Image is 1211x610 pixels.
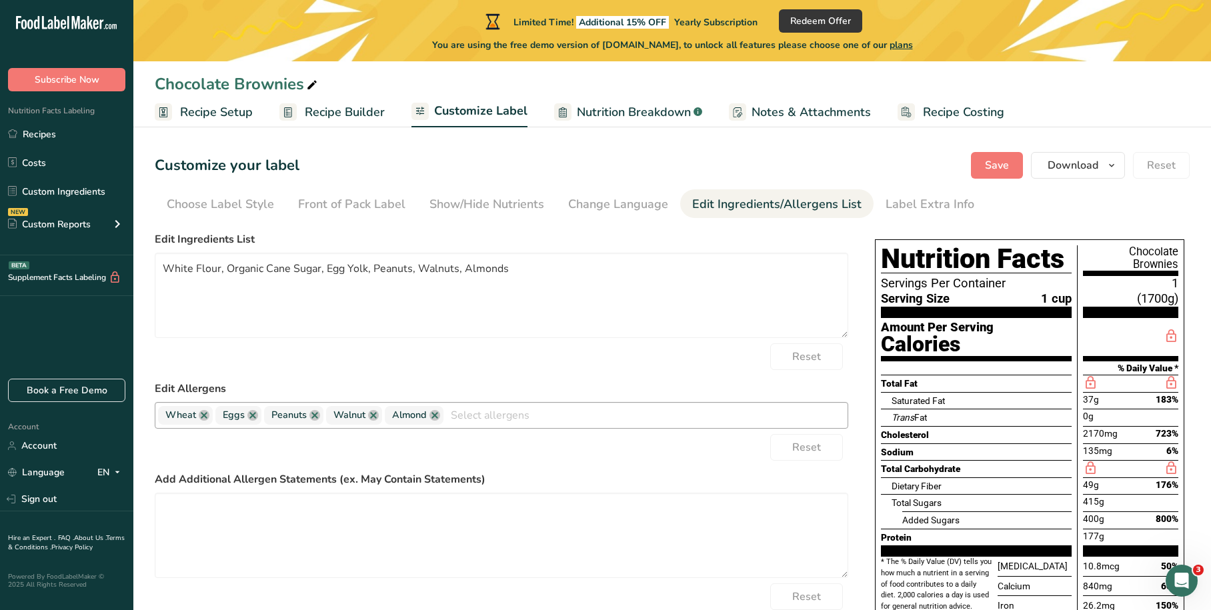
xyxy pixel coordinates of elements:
[51,543,93,552] a: Privacy Policy
[1083,529,1104,543] span: 177g
[74,533,106,543] a: About Us .
[770,434,843,461] button: Reset
[792,589,821,605] span: Reset
[8,573,125,589] div: Powered By FoodLabelMaker © 2025 All Rights Reserved
[165,408,196,423] span: Wheat
[881,332,1072,356] div: Calories
[1083,578,1161,595] div: 840mg
[1166,565,1198,597] iframe: Intercom live chat
[998,579,1030,593] span: Calcium
[8,379,125,402] a: Book a Free Demo
[9,261,29,269] div: BETA
[881,447,914,457] span: Sodium
[155,381,848,397] label: Edit Allergens
[392,408,427,423] span: Almond
[770,583,843,610] button: Reset
[483,13,758,29] div: Limited Time!
[1166,445,1178,456] span: 6%
[881,291,950,307] span: Serving Size
[155,155,299,177] h1: Customize your label
[779,9,862,33] button: Redeem Offer
[333,408,365,423] span: Walnut
[155,72,320,96] div: Chocolate Brownies
[1147,157,1176,173] span: Reset
[271,408,307,423] span: Peanuts
[890,39,913,51] span: plans
[923,103,1004,121] span: Recipe Costing
[729,97,871,127] a: Notes & Attachments
[97,465,125,481] div: EN
[1048,157,1098,173] span: Download
[792,439,821,455] span: Reset
[411,96,527,128] a: Customize Label
[576,16,669,29] span: Additional 15% OFF
[1161,579,1178,593] span: 60%
[279,97,385,127] a: Recipe Builder
[892,412,914,423] i: Trans
[1161,559,1178,573] span: 50%
[1083,276,1178,307] span: 1 (1700g)
[305,103,385,121] span: Recipe Builder
[223,408,245,423] span: Eggs
[1083,478,1099,492] span: 49g
[8,533,125,552] a: Terms & Conditions .
[892,395,945,406] span: Saturated Fat
[892,481,942,491] span: Dietary Fiber
[898,97,1004,127] a: Recipe Costing
[902,515,960,525] span: Added Sugars
[8,208,28,216] div: NEW
[881,291,1072,307] span: 1 cup
[1156,428,1178,439] span: 723%
[1133,152,1190,179] button: Reset
[1083,393,1099,407] span: 37g
[298,195,405,213] div: Front of Pack Label
[881,532,912,543] span: Protein
[792,349,821,365] span: Reset
[554,97,702,127] a: Nutrition Breakdown
[429,195,544,213] div: Show/Hide Nutrients
[752,103,871,121] span: Notes & Attachments
[985,157,1009,173] span: Save
[1083,427,1118,441] span: 2170mg
[1193,565,1204,575] span: 3
[1083,409,1094,423] span: 0g
[1083,558,1161,575] div: 10.8mcg
[881,245,1078,276] div: Nutrition Facts
[155,97,253,127] a: Recipe Setup
[180,103,253,121] span: Recipe Setup
[58,533,74,543] a: FAQ .
[1156,513,1178,524] span: 800%
[892,497,942,508] span: Total Sugars
[167,195,274,213] div: Choose Label Style
[1156,394,1178,405] span: 183%
[1078,245,1178,276] div: Chocolate Brownies
[886,195,974,213] div: Label Extra Info
[443,405,848,425] input: Select allergens
[568,195,668,213] div: Change Language
[1083,495,1104,509] span: 415g
[1083,512,1104,526] span: 400g
[692,195,862,213] div: Edit Ingredients/Allergens List
[971,152,1023,179] button: Save
[8,533,55,543] a: Hire an Expert .
[881,463,960,474] span: Total Carbohydrate
[35,73,99,87] span: Subscribe Now
[577,103,691,121] span: Nutrition Breakdown
[892,412,927,423] span: Fat
[8,461,65,484] a: Language
[1031,152,1125,179] button: Download
[434,102,527,120] span: Customize Label
[770,343,843,370] button: Reset
[881,378,918,389] span: Total Fat
[1078,361,1178,375] div: % Daily Value *
[790,14,851,28] span: Redeem Offer
[674,16,758,29] span: Yearly Subscription
[8,217,91,231] div: Custom Reports
[998,559,1068,573] span: [MEDICAL_DATA]
[881,323,1072,332] div: Amount Per Serving
[8,68,125,91] button: Subscribe Now
[155,471,848,487] label: Add Additional Allergen Statements (ex. May Contain Statements)
[881,429,929,440] span: Cholesterol
[881,276,1072,291] span: Servings Per Container
[1083,444,1112,458] span: 135mg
